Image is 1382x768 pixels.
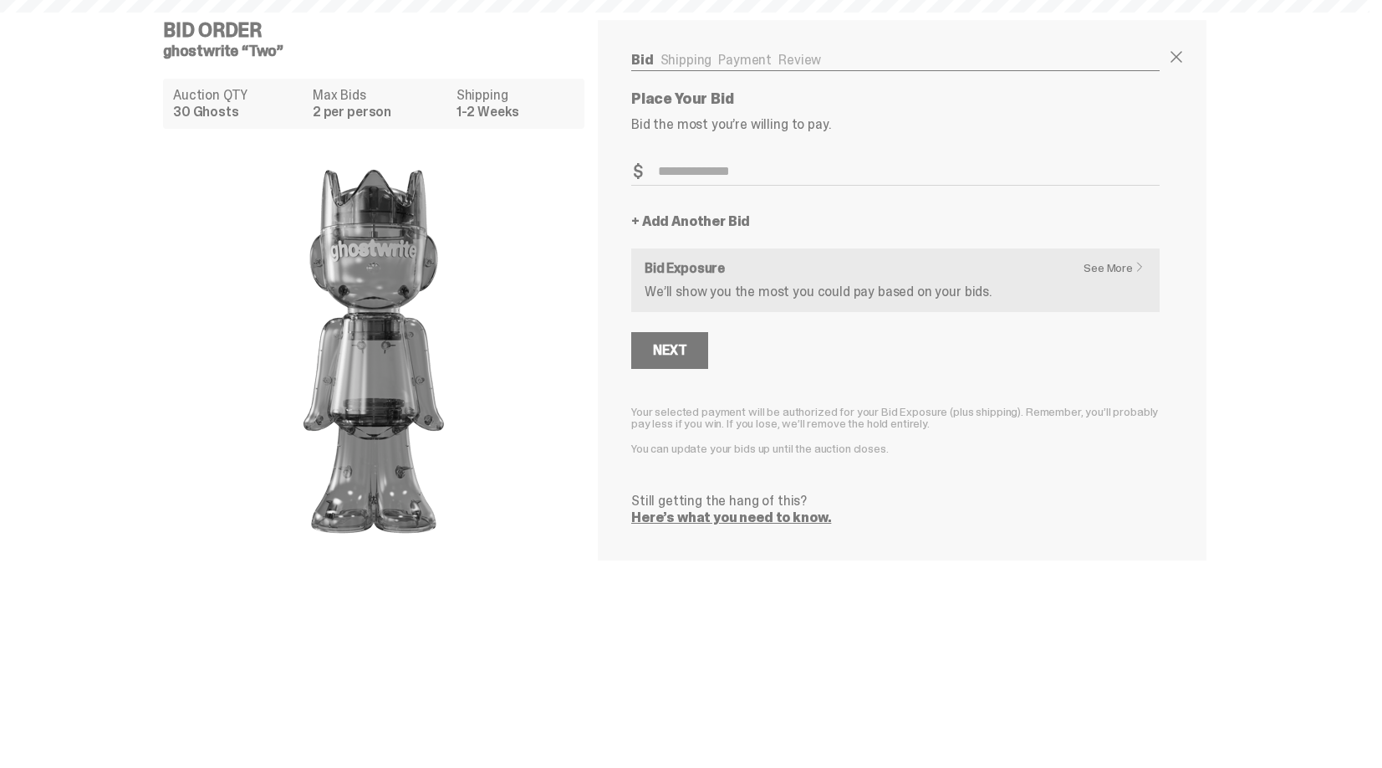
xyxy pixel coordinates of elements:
[631,215,750,228] a: + Add Another Bid
[163,20,598,40] h4: Bid Order
[631,494,1160,508] p: Still getting the hang of this?
[313,105,446,119] dd: 2 per person
[633,163,643,180] span: $
[173,105,303,119] dd: 30 Ghosts
[456,89,574,102] dt: Shipping
[631,509,831,526] a: Here’s what you need to know.
[631,91,1087,106] p: Place Your Bid
[653,344,686,357] div: Next
[631,406,1160,429] p: Your selected payment will be authorized for your Bid Exposure (plus shipping). Remember, you’ll ...
[207,142,541,561] img: product image
[456,105,574,119] dd: 1-2 Weeks
[645,262,1146,275] h6: Bid Exposure
[1084,262,1153,274] a: See More
[313,89,446,102] dt: Max Bids
[163,44,598,59] h5: ghostwrite “Two”
[631,332,708,369] button: Next
[631,118,1160,131] p: Bid the most you’re willing to pay.
[631,51,654,69] a: Bid
[631,443,1160,454] p: You can update your bids up until the auction closes.
[173,89,303,102] dt: Auction QTY
[645,285,1146,299] p: We’ll show you the most you could pay based on your bids.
